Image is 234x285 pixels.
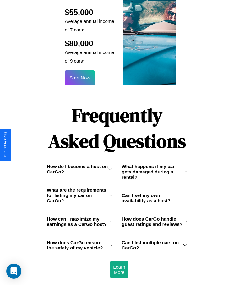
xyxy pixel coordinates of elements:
h2: $80,000 [65,39,117,48]
button: Start Now [65,70,95,85]
div: Open Intercom Messenger [6,264,21,279]
div: Give Feedback [3,132,8,157]
h3: How can I maximize my earnings as a CarGo host? [47,216,110,227]
h2: $55,000 [65,8,117,17]
h3: How do I become a host on CarGo? [47,164,108,174]
h3: How does CarGo ensure the safety of my vehicle? [47,240,110,250]
p: Average annual income of 7 cars* [65,17,117,34]
button: Learn More [110,261,128,278]
h3: What are the requirements for listing my car on CarGo? [47,187,110,203]
p: Average annual income of 9 cars* [65,48,117,65]
h3: Can I set my own availability as a host? [122,193,184,203]
h3: What happens if my car gets damaged during a rental? [122,164,185,180]
h3: Can I list multiple cars on CarGo? [122,240,183,250]
h3: How does CarGo handle guest ratings and reviews? [122,216,185,227]
h1: Frequently Asked Questions [47,99,187,157]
